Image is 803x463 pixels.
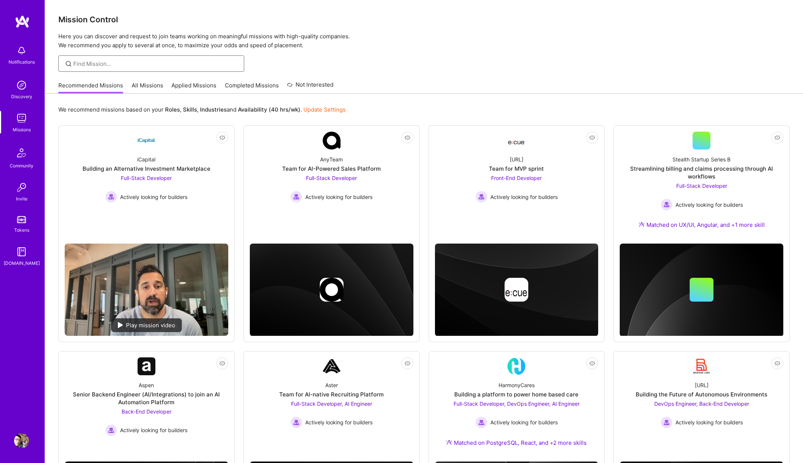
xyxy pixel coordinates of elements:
[404,360,410,366] i: icon EyeClosed
[12,433,31,448] a: User Avatar
[14,78,29,93] img: discovery
[64,60,73,68] i: icon SearchGrey
[490,418,558,426] span: Actively looking for builders
[287,80,333,94] a: Not Interested
[139,381,154,389] div: Aspen
[10,162,33,170] div: Community
[620,244,783,336] img: cover
[58,15,790,24] h3: Mission Control
[676,183,727,189] span: Full-Stack Developer
[238,106,300,113] b: Availability (40 hrs/wk)
[250,357,413,453] a: Company LogoAsterTeam for AI-native Recruiting PlatformFull-Stack Developer, AI Engineer Actively...
[491,175,542,181] span: Front-End Developer
[83,165,210,173] div: Building an Alternative Investment Marketplace
[171,81,216,94] a: Applied Missions
[120,193,187,201] span: Actively looking for builders
[504,278,528,302] img: Company logo
[636,390,767,398] div: Building the Future of Autonomous Environments
[58,106,346,113] p: We recommend missions based on your , , and .
[499,381,535,389] div: HarmonyCares
[454,390,578,398] div: Building a platform to power home based care
[279,390,384,398] div: Team for AI-native Recruiting Platform
[14,433,29,448] img: User Avatar
[454,401,580,407] span: Full-Stack Developer, DevOps Engineer, AI Engineer
[661,417,673,428] img: Actively looking for builders
[118,322,123,328] img: play
[323,132,341,149] img: Company Logo
[774,135,780,141] i: icon EyeClosed
[14,43,29,58] img: bell
[65,357,228,453] a: Company LogoAspenSenior Backend Engineer (AI/Integrations) to join an AI Automation PlatformBack-...
[510,155,523,163] div: [URL]
[305,193,373,201] span: Actively looking for builders
[639,221,645,227] img: Ateam Purple Icon
[507,357,525,375] img: Company Logo
[183,106,197,113] b: Skills
[14,226,29,234] div: Tokens
[13,126,31,134] div: Missions
[404,135,410,141] i: icon EyeClosed
[695,381,709,389] div: [URL]
[320,278,344,302] img: Company logo
[673,155,731,163] div: Stealth Startup Series B
[306,175,357,181] span: Full-Stack Developer
[303,106,346,113] a: Update Settings
[121,175,172,181] span: Full-Stack Developer
[200,106,227,113] b: Industries
[65,390,228,406] div: Senior Backend Engineer (AI/Integrations) to join an AI Automation Platform
[9,58,35,66] div: Notifications
[620,132,783,238] a: Stealth Startup Series BStreamlining billing and claims processing through AI workflowsFull-Stack...
[11,93,32,100] div: Discovery
[250,244,413,336] img: cover
[675,418,743,426] span: Actively looking for builders
[14,244,29,259] img: guide book
[620,357,783,453] a: Company Logo[URL]Building the Future of Autonomous EnvironmentsDevOps Engineer, Back-End Develope...
[14,111,29,126] img: teamwork
[774,360,780,366] i: icon EyeClosed
[435,244,599,336] img: cover
[435,132,599,231] a: Company Logo[URL]Team for MVP sprintFront-End Developer Actively looking for buildersActively loo...
[165,106,180,113] b: Roles
[65,132,228,238] a: Company LogoiCapitalBuilding an Alternative Investment MarketplaceFull-Stack Developer Actively l...
[58,32,790,50] p: Here you can discover and request to join teams working on meaningful missions with high-quality ...
[4,259,40,267] div: [DOMAIN_NAME]
[320,155,343,163] div: AnyTeam
[120,426,187,434] span: Actively looking for builders
[138,357,155,375] img: Company Logo
[323,357,341,375] img: Company Logo
[105,424,117,436] img: Actively looking for builders
[693,357,710,375] img: Company Logo
[661,199,673,210] img: Actively looking for builders
[475,191,487,203] img: Actively looking for builders
[589,360,595,366] i: icon EyeClosed
[639,221,765,229] div: Matched on UX/UI, Angular, and +1 more skill
[325,381,338,389] div: Aster
[507,134,525,147] img: Company Logo
[446,439,587,447] div: Matched on PostgreSQL, React, and +2 more skills
[282,165,381,173] div: Team for AI-Powered Sales Platform
[14,180,29,195] img: Invite
[15,15,30,28] img: logo
[137,155,155,163] div: iCapital
[305,418,373,426] span: Actively looking for builders
[489,165,544,173] div: Team for MVP sprint
[132,81,163,94] a: All Missions
[105,191,117,203] img: Actively looking for builders
[138,132,155,149] img: Company Logo
[111,318,182,332] div: Play mission video
[290,417,302,428] img: Actively looking for builders
[13,144,30,162] img: Community
[290,191,302,203] img: Actively looking for builders
[654,401,749,407] span: DevOps Engineer, Back-End Developer
[446,439,452,445] img: Ateam Purple Icon
[219,135,225,141] i: icon EyeClosed
[122,408,171,415] span: Back-End Developer
[589,135,595,141] i: icon EyeClosed
[17,216,26,223] img: tokens
[250,132,413,231] a: Company LogoAnyTeamTeam for AI-Powered Sales PlatformFull-Stack Developer Actively looking for bu...
[620,165,783,180] div: Streamlining billing and claims processing through AI workflows
[58,81,123,94] a: Recommended Missions
[73,60,239,68] input: Find Mission...
[16,195,28,203] div: Invite
[225,81,279,94] a: Completed Missions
